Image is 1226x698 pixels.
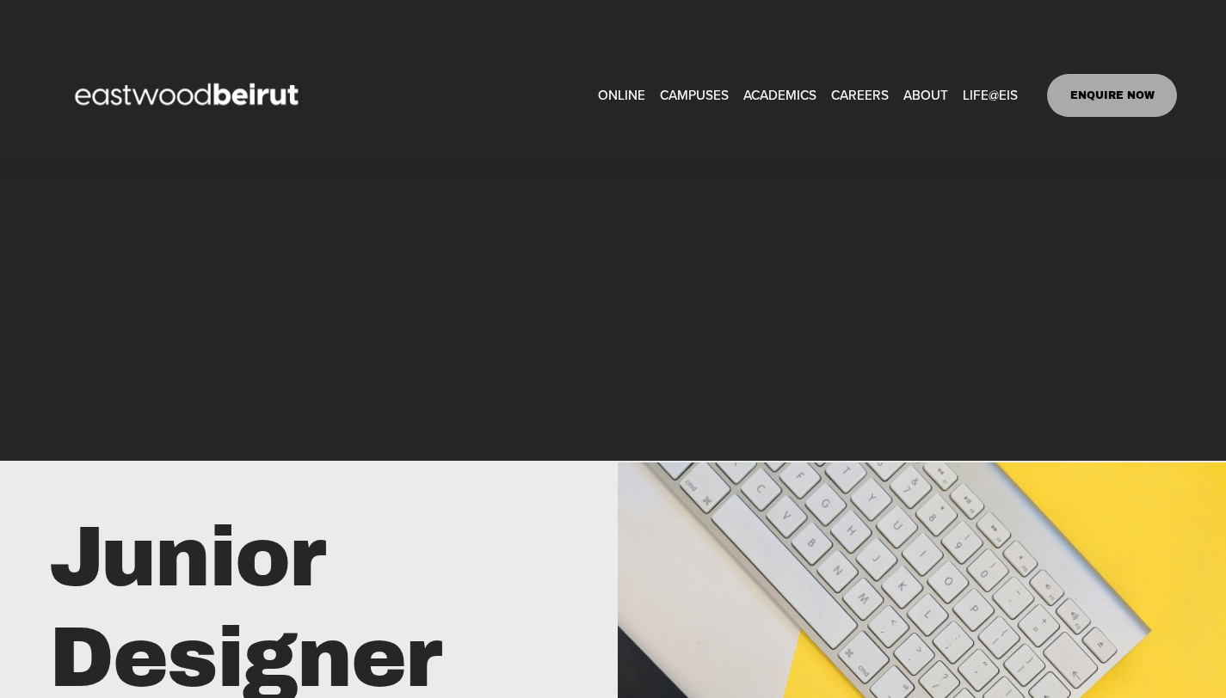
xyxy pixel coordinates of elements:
span: CAMPUSES [660,83,729,107]
a: folder dropdown [660,82,729,108]
a: folder dropdown [903,82,948,108]
span: ACADEMICS [743,83,816,107]
a: folder dropdown [743,82,816,108]
a: CAREERS [831,82,889,108]
a: ENQUIRE NOW [1047,74,1177,117]
span: LIFE@EIS [963,83,1018,107]
span: ABOUT [903,83,948,107]
img: EastwoodIS Global Site [49,52,330,139]
a: folder dropdown [963,82,1018,108]
a: ONLINE [598,82,645,108]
